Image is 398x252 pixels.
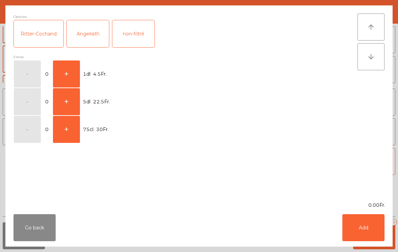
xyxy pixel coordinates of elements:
[83,70,90,79] span: 1dl
[13,14,27,20] span: Options
[13,214,56,241] button: Go back
[93,97,110,106] span: 22.5Fr.
[367,53,375,61] i: arrow_downward
[93,70,107,79] span: 4.5Fr.
[53,60,80,87] button: +
[358,43,385,70] button: arrow_downward
[83,125,93,134] span: 75cl
[367,23,375,31] i: arrow_upward
[41,125,52,134] span: 0
[53,116,80,143] button: +
[14,20,63,47] div: Ritter-Cochand
[41,97,52,106] span: 0
[342,214,385,241] button: Add
[358,14,385,41] button: arrow_upward
[53,88,80,115] button: +
[5,202,393,209] div: 0.00Fr.
[83,97,90,106] span: 5dl
[112,20,154,47] div: non-filtré
[41,70,52,79] span: 0
[96,125,109,134] span: 30Fr.
[67,20,109,47] div: Angelrath
[13,54,358,60] div: Extras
